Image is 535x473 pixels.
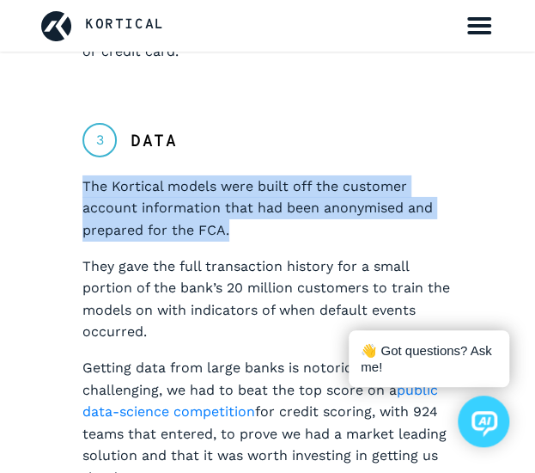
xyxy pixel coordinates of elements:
a: Kortical [85,15,165,37]
h2: Data [131,130,177,155]
p: They gave the full transaction history for a small portion of the bank’s 20 million customers to ... [82,255,453,343]
span: 3 [82,123,117,157]
p: The Kortical models were built off the customer account information that had been anonymised and ... [82,175,453,242]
